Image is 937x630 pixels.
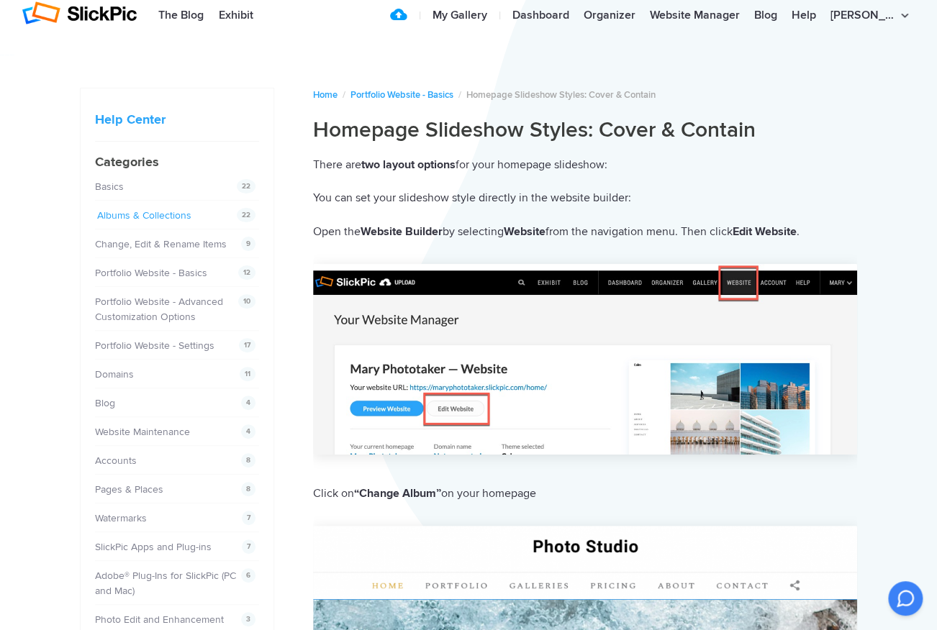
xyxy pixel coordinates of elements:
[95,455,137,467] a: Accounts
[95,426,190,438] a: Website Maintenance
[313,89,338,101] a: Home
[313,155,857,175] p: There are for your homepage slideshow:
[504,224,546,239] strong: Website
[361,157,456,172] strong: two layout options
[313,188,857,208] p: You can set your slideshow style directly in the website builder:
[313,222,857,242] p: Open the by selecting from the navigation menu. Then click .
[95,613,224,626] a: Photo Edit and Enhancement
[238,294,255,309] span: 10
[458,89,461,101] span: /
[237,208,255,222] span: 22
[95,483,163,496] a: Pages & Places
[95,570,236,597] a: Adobe® Plug-Ins for SlickPic (PC and Mac)
[240,367,255,381] span: 11
[343,89,345,101] span: /
[241,612,255,626] span: 3
[95,368,134,380] a: Domains
[95,267,207,279] a: Portfolio Website - Basics
[95,339,214,352] a: Portfolio Website - Settings
[241,568,255,583] span: 6
[466,89,656,101] span: Homepage Slideshow Styles: Cover & Contain
[95,296,223,323] a: Portfolio Website - Advanced Customization Options
[241,396,255,410] span: 4
[95,512,147,524] a: Watermarks
[242,511,255,525] span: 7
[97,209,191,222] a: Albums & Collections
[241,424,255,439] span: 4
[95,541,212,553] a: SlickPic Apps and Plug-ins
[95,238,227,250] a: Change, Edit & Rename Items
[237,179,255,193] span: 22
[242,539,255,554] span: 7
[313,117,857,144] h1: Homepage Slideshow Styles: Cover & Contain
[241,453,255,467] span: 8
[733,224,797,239] strong: Edit Website
[241,237,255,251] span: 9
[239,338,255,352] span: 17
[95,181,124,193] a: Basics
[95,152,259,172] h4: Categories
[361,224,443,239] strong: Website Builder
[313,484,857,503] p: Click on on your homepage
[95,397,115,409] a: Blog
[350,89,453,101] a: Portfolio Website - Basics
[95,111,166,127] a: Help Center
[238,265,255,280] span: 12
[241,482,255,496] span: 8
[354,486,441,501] strong: “Change Album”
